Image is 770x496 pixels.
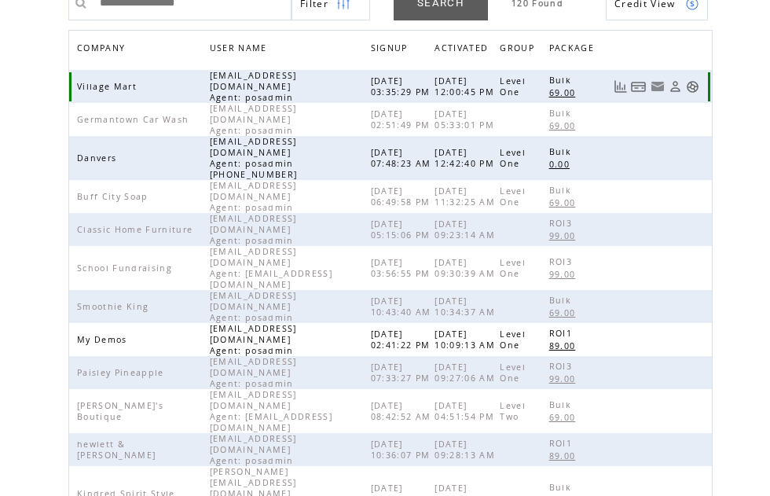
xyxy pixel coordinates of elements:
span: [DATE] 02:41:22 PM [371,329,434,351]
span: [EMAIL_ADDRESS][DOMAIN_NAME] Agent: posadmin [210,70,298,103]
a: 69.00 [549,410,584,424]
span: [DATE] 08:42:52 AM [371,400,435,422]
span: [DATE] 09:23:14 AM [434,219,499,241]
span: 99.00 [549,373,580,384]
span: Bulk [549,399,575,410]
a: PACKAGE [549,39,602,61]
span: [DATE] 04:51:54 PM [434,400,498,422]
span: [PERSON_NAME]'s Boutique [77,400,163,422]
a: Support [686,80,699,94]
span: 69.00 [549,307,580,318]
span: Danvers [77,152,120,163]
span: GROUP [500,39,538,61]
span: Level One [500,329,526,351]
span: hewlett & [PERSON_NAME] [77,439,159,461]
span: Bulk [549,146,575,157]
span: [DATE] 02:51:49 PM [371,108,434,130]
span: ROI3 [549,218,576,229]
a: 69.00 [549,196,584,209]
a: 99.00 [549,229,584,242]
span: Village Mart [77,81,141,92]
span: [EMAIL_ADDRESS][DOMAIN_NAME] Agent: posadmin [210,180,298,213]
span: COMPANY [77,39,129,61]
a: USER NAME [210,42,271,52]
span: 89.00 [549,340,580,351]
span: [DATE] 03:56:55 PM [371,257,434,279]
span: [DATE] 10:36:07 PM [371,439,434,461]
span: 69.00 [549,197,580,208]
span: [DATE] 03:35:29 PM [371,75,434,97]
span: Level One [500,362,526,384]
a: 69.00 [549,86,584,99]
span: ROI3 [549,256,576,267]
span: Bulk [549,75,575,86]
span: My Demos [77,334,131,345]
span: Level One [500,257,526,279]
span: Bulk [549,295,575,306]
a: GROUP [500,39,542,61]
span: [DATE] 07:33:27 PM [371,362,434,384]
span: Bulk [549,185,575,196]
a: SIGNUP [371,42,412,52]
span: [EMAIL_ADDRESS][DOMAIN_NAME] Agent: posadmin [210,213,298,246]
a: View Bills [631,80,647,94]
a: 69.00 [549,306,584,319]
span: SIGNUP [371,39,412,61]
span: [DATE] 09:30:39 AM [434,257,499,279]
span: [EMAIL_ADDRESS][DOMAIN_NAME] Agent: posadmin [210,323,298,356]
span: ROI1 [549,328,576,339]
a: Resend welcome email to this user [651,79,665,94]
span: [EMAIL_ADDRESS][DOMAIN_NAME] Agent: posadmin [210,356,298,389]
a: 69.00 [549,119,584,132]
span: [EMAIL_ADDRESS][DOMAIN_NAME] Agent: posadmin [PHONE_NUMBER] [210,136,302,180]
span: School Fundraising [77,263,176,274]
span: Paisley Pineapple [77,367,168,378]
a: COMPANY [77,42,129,52]
span: [EMAIL_ADDRESS][DOMAIN_NAME] Agent: [EMAIL_ADDRESS][DOMAIN_NAME] [210,246,332,290]
span: Level One [500,75,526,97]
span: PACKAGE [549,39,598,61]
span: [DATE] 11:32:25 AM [434,186,499,208]
span: Smoothie King [77,301,152,312]
span: [DATE] 12:00:45 PM [434,75,498,97]
span: [DATE] 05:15:06 PM [371,219,434,241]
a: ACTIVATED [434,39,496,61]
span: ROI1 [549,438,576,449]
span: Bulk [549,482,575,493]
a: 99.00 [549,267,584,281]
span: 99.00 [549,230,580,241]
span: 69.00 [549,120,580,131]
span: ACTIVATED [434,39,492,61]
span: [DATE] 10:09:13 AM [434,329,499,351]
a: View Profile [669,80,682,94]
a: 0.00 [549,157,577,171]
span: 0.00 [549,159,574,170]
span: Classic Home Furniture [77,224,196,235]
span: 69.00 [549,412,580,423]
span: [EMAIL_ADDRESS][DOMAIN_NAME] Agent: posadmin [210,290,298,323]
a: 99.00 [549,372,584,385]
span: Level One [500,147,526,169]
a: 89.00 [549,339,584,352]
a: View Usage [614,80,627,94]
span: [DATE] 10:43:40 AM [371,296,435,318]
span: [EMAIL_ADDRESS][DOMAIN_NAME] Agent: posadmin [210,103,298,136]
span: [EMAIL_ADDRESS][DOMAIN_NAME] Agent: posadmin [210,433,298,466]
span: Bulk [549,108,575,119]
span: [EMAIL_ADDRESS][DOMAIN_NAME] Agent: [EMAIL_ADDRESS][DOMAIN_NAME] [210,389,332,433]
span: [DATE] 07:48:23 AM [371,147,435,169]
span: [DATE] 05:33:01 PM [434,108,498,130]
span: 99.00 [549,269,580,280]
span: [DATE] 06:49:58 PM [371,186,434,208]
span: ROI3 [549,361,576,372]
span: 89.00 [549,450,580,461]
span: USER NAME [210,39,271,61]
span: [DATE] 10:34:37 AM [434,296,499,318]
span: Buff City Soap [77,191,152,202]
a: 89.00 [549,449,584,462]
span: [DATE] 09:27:06 AM [434,362,499,384]
span: [DATE] 09:28:13 AM [434,439,499,461]
span: Level Two [500,400,526,422]
span: Germantown Car Wash [77,114,192,125]
span: [DATE] 12:42:40 PM [434,147,498,169]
